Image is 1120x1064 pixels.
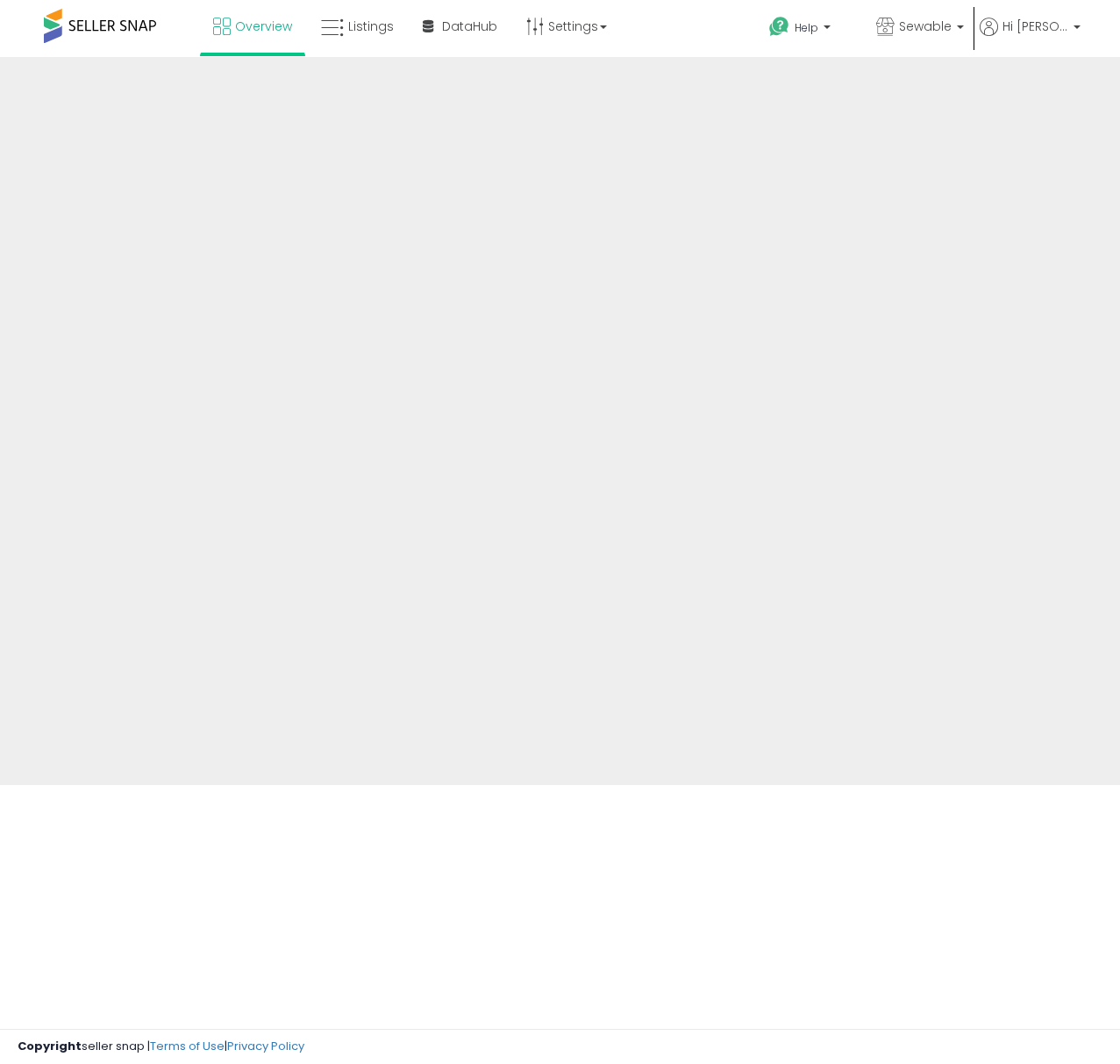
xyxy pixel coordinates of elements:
span: Listings [348,18,394,35]
span: Sewable [899,18,952,35]
span: DataHub [442,18,497,35]
a: Hi [PERSON_NAME] [980,18,1081,57]
span: Help [795,20,818,35]
a: Help [755,3,860,57]
span: Hi [PERSON_NAME] [1002,18,1068,35]
span: Overview [235,18,292,35]
i: Get Help [768,16,790,38]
